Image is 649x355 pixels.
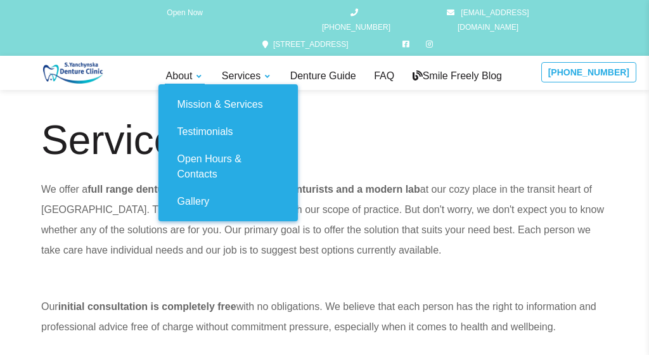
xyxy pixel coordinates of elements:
[411,68,503,84] a: Smile Freely Blog
[262,40,349,49] a: [STREET_ADDRESS]
[165,68,205,84] a: About
[41,120,608,160] h1: Services
[13,62,138,84] img: S Yanchynska Denture Care Centre
[169,118,288,145] a: Testimonials
[41,297,608,337] p: Our with no obligations. We believe that each person has the right to information and professiona...
[318,6,394,35] a: [PHONE_NUMBER]
[169,145,288,188] a: Open Hours & Contacts
[373,68,395,84] a: FAQ
[58,301,236,312] strong: initial consultation is completely free
[289,68,357,84] a: Denture Guide
[87,184,420,195] strong: full range denture services with multiple denturists and a modern lab
[41,179,608,261] p: We offer a at our cozy place in the transit heart of [GEOGRAPHIC_DATA]. This page will familiariz...
[169,188,288,215] a: Gallery
[169,91,288,118] a: Mission & Services
[221,68,273,84] a: Services
[428,6,548,35] a: [EMAIL_ADDRESS][DOMAIN_NAME]
[541,62,636,82] a: [PHONE_NUMBER]
[167,8,203,17] span: Open Now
